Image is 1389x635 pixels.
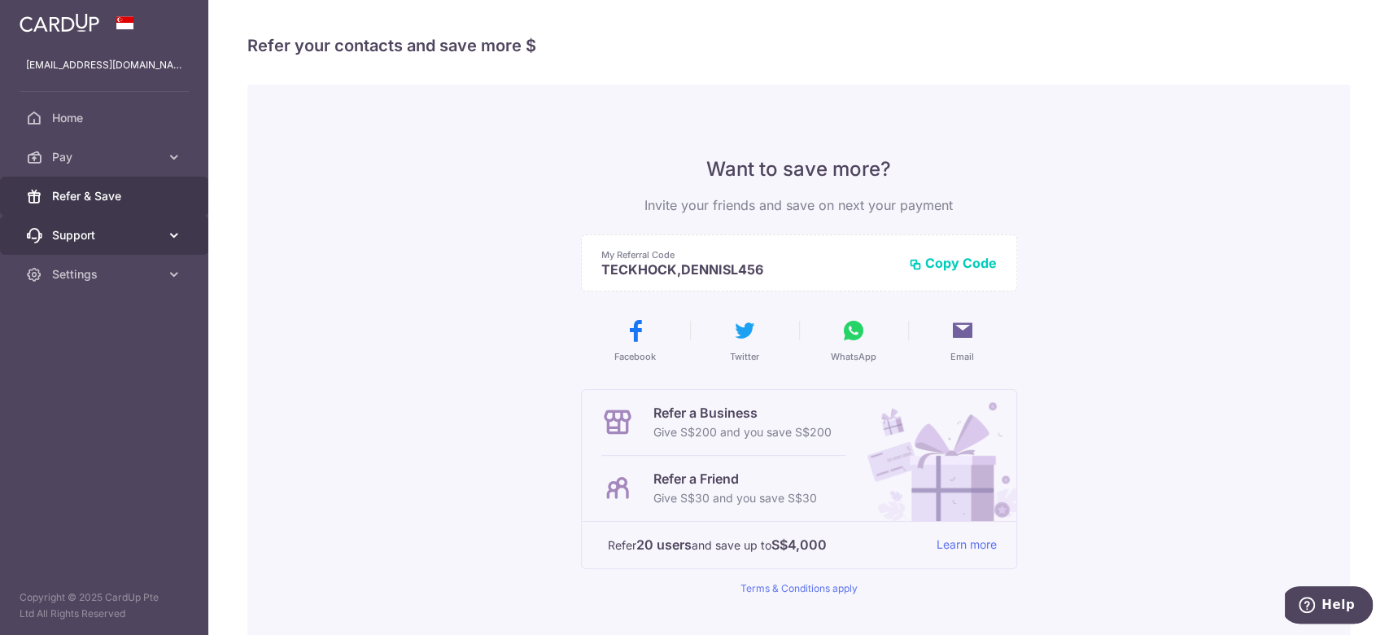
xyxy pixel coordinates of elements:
[653,469,817,488] p: Refer a Friend
[37,11,70,26] span: Help
[937,535,997,555] a: Learn more
[653,403,832,423] p: Refer a Business
[247,33,1350,59] h4: Refer your contacts and save more $
[730,350,759,363] span: Twitter
[636,535,692,554] strong: 20 users
[653,488,817,508] p: Give S$30 and you save S$30
[909,255,997,271] button: Copy Code
[1285,586,1373,627] iframe: Opens a widget where you can find more information
[697,317,793,363] button: Twitter
[52,149,159,165] span: Pay
[581,156,1017,182] p: Want to save more?
[587,317,684,363] button: Facebook
[52,110,159,126] span: Home
[740,582,858,594] a: Terms & Conditions apply
[614,350,656,363] span: Facebook
[950,350,974,363] span: Email
[26,57,182,73] p: [EMAIL_ADDRESS][DOMAIN_NAME]
[653,423,832,442] p: Give S$200 and you save S$200
[771,535,827,554] strong: S$4,000
[806,317,902,363] button: WhatsApp
[915,317,1011,363] button: Email
[52,188,159,204] span: Refer & Save
[601,248,896,261] p: My Referral Code
[608,535,924,555] p: Refer and save up to
[20,13,99,33] img: CardUp
[852,390,1016,521] img: Refer
[831,350,876,363] span: WhatsApp
[52,266,159,282] span: Settings
[581,195,1017,215] p: Invite your friends and save on next your payment
[52,227,159,243] span: Support
[601,261,896,278] p: TECKHOCK,DENNISL456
